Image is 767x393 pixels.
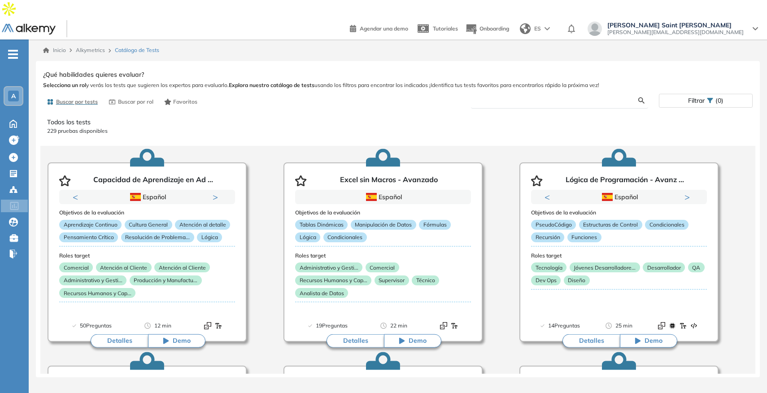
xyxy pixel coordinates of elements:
button: 2 [623,204,630,205]
button: Demo [384,334,441,348]
button: Onboarding [465,19,509,39]
span: [PERSON_NAME][EMAIL_ADDRESS][DOMAIN_NAME] [607,29,744,36]
p: Recursión [531,232,564,242]
b: Explora nuestro catálogo de tests [229,82,314,88]
div: Español [563,192,675,202]
img: arrow [545,27,550,31]
p: Tecnología [531,262,567,272]
p: Dev Ops [531,275,561,285]
p: Lógica [295,232,320,242]
p: Jóvenes Desarrolladore... [570,262,640,272]
a: Tutoriales [415,17,458,40]
span: Catálogo de Tests [115,46,159,54]
span: Demo [409,336,427,345]
div: Español [327,192,439,202]
h3: Roles target [531,253,707,259]
p: Resolución de Problema... [121,232,194,242]
p: 229 pruebas disponibles [47,127,749,135]
button: Previous [73,192,82,201]
p: Tablas Dinámicas [295,220,348,230]
button: Next [213,192,222,201]
span: Agendar una demo [360,25,408,32]
a: Inicio [43,46,66,54]
h3: Objetivos de la evaluación [295,210,471,216]
p: Diseño [564,275,590,285]
p: Producción y Manufactu... [130,275,202,285]
i: - [8,53,18,55]
h3: Roles target [59,253,235,259]
p: Todos los tests [47,118,749,127]
p: QA [688,262,705,272]
img: ESP [130,193,141,201]
img: Format test logo [440,322,447,329]
span: (0) [715,94,723,107]
p: Supervisor [375,275,409,285]
span: y verás los tests que sugieren los expertos para evaluarlo. usando los filtros para encontrar los... [43,81,753,89]
img: ESP [366,193,377,201]
span: Filtrar [688,94,705,107]
button: Detalles [562,334,620,348]
span: 12 min [154,321,171,330]
button: Favoritos [161,94,201,109]
button: Buscar por rol [105,94,157,109]
p: Pensamiento Crítico [59,232,118,242]
span: Demo [173,336,191,345]
p: Atención al detalle [175,220,230,230]
p: Analista de Datos [295,288,348,298]
h3: Roles target [295,253,471,259]
button: 1 [136,204,147,205]
p: Atención al Cliente [96,262,152,272]
button: Detalles [91,334,148,348]
span: 25 min [615,321,632,330]
button: 2 [151,204,158,205]
p: Recursos Humanos y Cap... [59,288,135,298]
img: Format test logo [690,322,697,329]
img: Format test logo [680,322,687,329]
a: Agendar una demo [350,22,408,33]
img: world [520,23,531,34]
button: Detalles [327,334,384,348]
p: Recursos Humanos y Cap... [295,275,371,285]
h3: Objetivos de la evaluación [531,210,707,216]
button: Previous [545,192,553,201]
button: Demo [620,334,677,348]
p: Comercial [59,262,93,272]
span: Buscar por tests [56,98,98,106]
p: Manipulación de Datos [351,220,416,230]
p: PseudoCódigo [531,220,576,230]
p: Desarrollador [643,262,685,272]
button: 1 [608,204,619,205]
p: Administrativo y Gesti... [59,275,126,285]
span: Onboarding [479,25,509,32]
span: Favoritos [173,98,197,106]
p: Comercial [366,262,399,272]
img: Format test logo [658,322,665,329]
p: Atención al Cliente [154,262,210,272]
span: 19 Preguntas [316,321,348,330]
span: Buscar por rol [118,98,153,106]
span: Tutoriales [433,25,458,32]
p: Fórmulas [419,220,451,230]
span: 50 Preguntas [80,321,112,330]
p: Condicionales [645,220,689,230]
img: Format test logo [215,322,222,329]
span: Demo [645,336,662,345]
p: Técnico [412,275,439,285]
button: Buscar por tests [43,94,101,109]
button: Demo [148,334,205,348]
span: 22 min [390,321,407,330]
img: Logo [2,24,56,35]
div: Español [91,192,203,202]
span: ES [534,25,541,33]
span: ¿Qué habilidades quieres evaluar? [43,70,144,79]
p: Funciones [567,232,601,242]
h3: Objetivos de la evaluación [59,210,235,216]
img: Format test logo [204,322,211,329]
img: Format test logo [669,322,676,329]
button: Next [684,192,693,201]
p: Administrativo y Gesti... [295,262,362,272]
span: 14 Preguntas [548,321,580,330]
p: Capacidad de Aprendizaje en Ad ... [93,175,213,186]
p: Lógica [197,232,222,242]
p: Lógica de Programación - Avanz ... [566,175,684,186]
